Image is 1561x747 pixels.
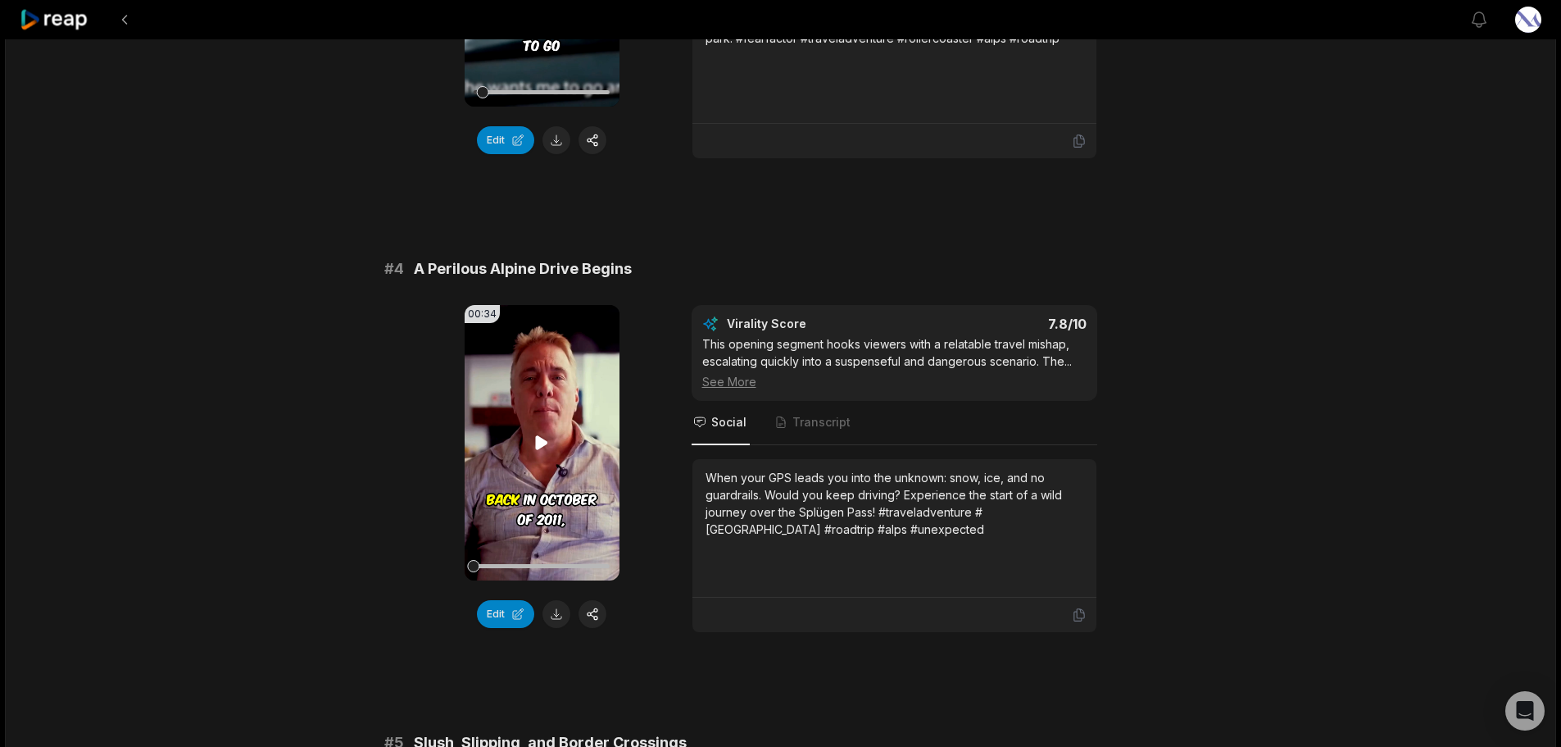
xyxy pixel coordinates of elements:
span: Transcript [792,414,851,430]
span: # 4 [384,257,404,280]
div: See More [702,373,1087,390]
div: 7.8 /10 [910,316,1087,332]
video: Your browser does not support mp4 format. [465,305,619,581]
button: Edit [477,126,534,154]
div: Virality Score [727,316,903,332]
div: Open Intercom Messenger [1505,691,1545,731]
div: When your GPS leads you into the unknown: snow, ice, and no guardrails. Would you keep driving? E... [706,469,1083,538]
nav: Tabs [692,401,1097,445]
div: This opening segment hooks viewers with a relatable travel mishap, escalating quickly into a susp... [702,335,1087,390]
span: Social [711,414,746,430]
button: Edit [477,600,534,628]
span: A Perilous Alpine Drive Begins [414,257,632,280]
